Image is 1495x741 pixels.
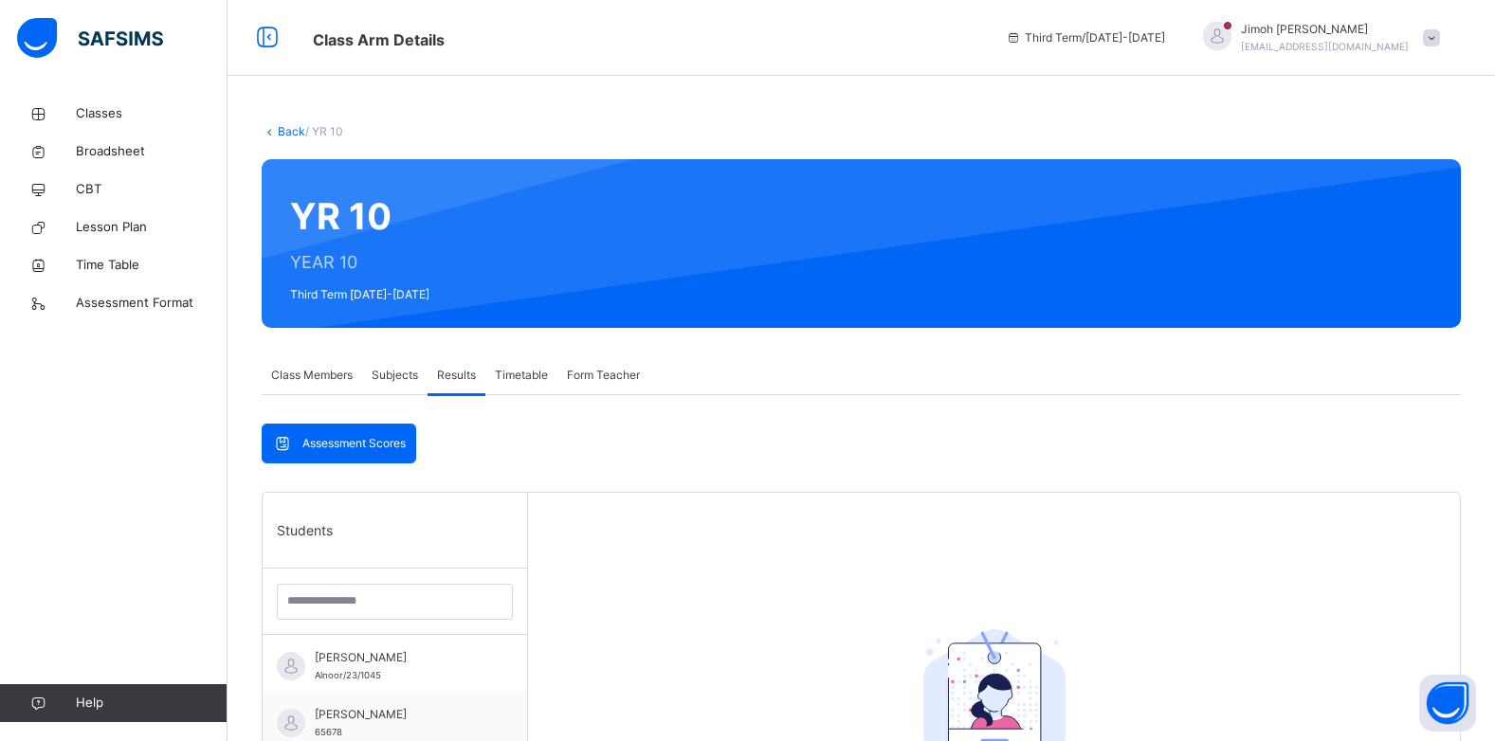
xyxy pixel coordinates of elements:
[277,520,333,540] span: Students
[567,367,640,384] span: Form Teacher
[1184,21,1449,55] div: JimohAhmad
[313,30,445,49] span: Class Arm Details
[1241,41,1409,52] span: [EMAIL_ADDRESS][DOMAIN_NAME]
[305,124,343,138] span: / YR 10
[315,649,484,666] span: [PERSON_NAME]
[1419,675,1476,732] button: Open asap
[495,367,548,384] span: Timetable
[278,124,305,138] a: Back
[76,294,228,313] span: Assessment Format
[76,180,228,199] span: CBT
[76,142,228,161] span: Broadsheet
[17,18,163,58] img: safsims
[1241,21,1409,38] span: Jimoh [PERSON_NAME]
[315,727,342,737] span: 65678
[271,367,353,384] span: Class Members
[372,367,418,384] span: Subjects
[315,670,381,680] span: Alnoor/23/1045
[76,104,228,123] span: Classes
[315,706,484,723] span: [PERSON_NAME]
[1006,29,1165,46] span: session/term information
[76,256,228,275] span: Time Table
[302,435,406,452] span: Assessment Scores
[76,218,228,237] span: Lesson Plan
[277,709,305,737] img: default.svg
[824,581,1165,619] div: Select a Student
[76,694,227,713] span: Help
[437,367,476,384] span: Results
[277,652,305,680] img: default.svg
